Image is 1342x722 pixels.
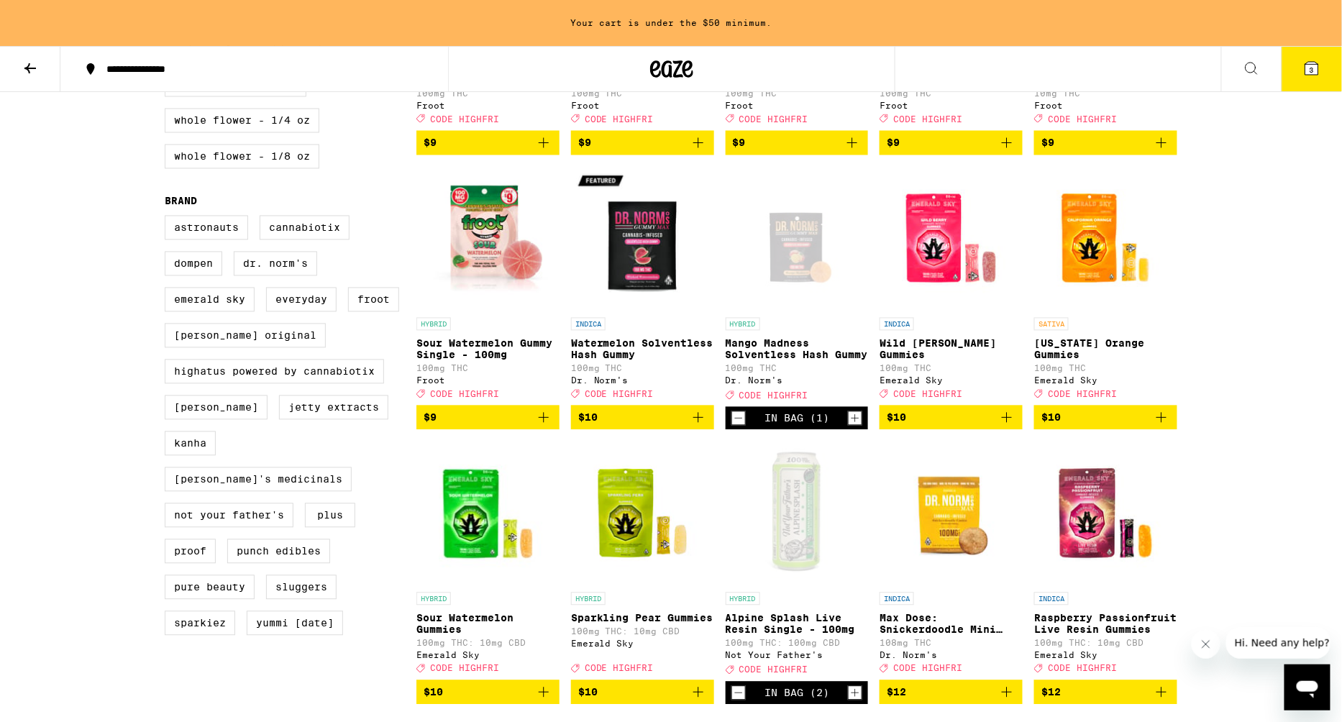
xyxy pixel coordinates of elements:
span: CODE HIGHFRI [893,389,962,398]
img: Dr. Norm's - Watermelon Solventless Hash Gummy [571,167,714,311]
span: $12 [887,687,906,698]
label: Highatus Powered by Cannabiotix [165,360,384,384]
a: Open page for Wild Berry Gummies from Emerald Sky [880,167,1023,406]
label: Whole Flower - 1/4 oz [165,109,319,133]
div: Froot [416,101,560,111]
div: Froot [880,101,1023,111]
span: $10 [1041,412,1061,424]
a: Open page for Sour Watermelon Gummy Single - 100mg from Froot [416,167,560,406]
p: HYBRID [416,318,451,331]
p: SATIVA [1034,318,1069,331]
span: $10 [424,687,443,698]
label: Yummi [DATE] [247,611,343,636]
div: Emerald Sky [880,376,1023,385]
p: 100mg THC [571,89,714,99]
span: $10 [887,412,906,424]
iframe: Close message [1192,630,1220,659]
span: CODE HIGHFRI [739,665,808,675]
label: Dompen [165,252,222,276]
span: $9 [424,412,437,424]
p: Sour Watermelon Gummy Single - 100mg [416,338,560,361]
button: Add to bag [416,131,560,155]
p: 100mg THC: 10mg CBD [571,627,714,636]
p: [US_STATE] Orange Gummies [1034,338,1177,361]
button: Add to bag [416,406,560,430]
label: Not Your Father's [165,503,293,528]
div: Emerald Sky [571,639,714,649]
p: Sparkling Pear Gummies [571,613,714,624]
span: 3 [1310,65,1314,74]
img: Dr. Norm's - Max Dose: Snickerdoodle Mini Cookie - Indica [880,442,1023,585]
label: Everyday [266,288,337,312]
label: PLUS [305,503,355,528]
p: INDICA [880,318,914,331]
button: Increment [848,686,862,700]
iframe: Message from company [1226,627,1330,659]
button: Add to bag [880,131,1023,155]
button: Increment [848,411,862,426]
div: In Bag (1) [764,413,829,424]
label: Kanha [165,431,216,456]
label: Cannabiotix [260,216,350,240]
span: CODE HIGHFRI [739,390,808,400]
p: HYBRID [416,593,451,606]
p: 100mg THC [571,364,714,373]
label: Dr. Norm's [234,252,317,276]
button: Add to bag [571,131,714,155]
label: Sluggers [266,575,337,600]
a: Open page for Sparkling Pear Gummies from Emerald Sky [571,442,714,680]
p: 100mg THC [880,89,1023,99]
p: 100mg THC [1034,364,1177,373]
button: Decrement [731,411,746,426]
a: Open page for Sour Watermelon Gummies from Emerald Sky [416,442,560,680]
p: 100mg THC: 10mg CBD [416,639,560,648]
label: Proof [165,539,216,564]
a: Open page for Alpine Splash Live Resin Single - 100mg from Not Your Father's [726,442,869,682]
label: Whole Flower - 1/8 oz [165,145,319,169]
p: 100mg THC [880,364,1023,373]
label: Emerald Sky [165,288,255,312]
p: 100mg THC [726,89,869,99]
p: Raspberry Passionfruit Live Resin Gummies [1034,613,1177,636]
img: Emerald Sky - Wild Berry Gummies [880,167,1023,311]
label: Jetty Extracts [279,396,388,420]
span: $9 [1041,137,1054,149]
span: CODE HIGHFRI [739,114,808,124]
p: Watermelon Solventless Hash Gummy [571,338,714,361]
span: $12 [1041,687,1061,698]
p: Sour Watermelon Gummies [416,613,560,636]
div: Froot [571,101,714,111]
button: Add to bag [880,406,1023,430]
p: Wild [PERSON_NAME] Gummies [880,338,1023,361]
button: Add to bag [416,680,560,705]
button: Add to bag [1034,131,1177,155]
span: CODE HIGHFRI [430,114,499,124]
span: $10 [578,412,598,424]
label: Froot [348,288,399,312]
span: CODE HIGHFRI [585,389,654,398]
button: Decrement [731,686,746,700]
p: 100mg THC: 100mg CBD [726,639,869,648]
label: Punch Edibles [227,539,330,564]
button: Add to bag [571,680,714,705]
img: Emerald Sky - California Orange Gummies [1034,167,1177,311]
div: Froot [1034,101,1177,111]
a: Open page for California Orange Gummies from Emerald Sky [1034,167,1177,406]
button: Add to bag [571,406,714,430]
p: 10mg THC [1034,89,1177,99]
label: Pure Beauty [165,575,255,600]
a: Open page for Raspberry Passionfruit Live Resin Gummies from Emerald Sky [1034,442,1177,680]
button: Add to bag [726,131,869,155]
p: HYBRID [571,593,606,606]
div: Not Your Father's [726,651,869,660]
p: 108mg THC [880,639,1023,648]
a: Open page for Max Dose: Snickerdoodle Mini Cookie - Indica from Dr. Norm's [880,442,1023,680]
div: Emerald Sky [1034,651,1177,660]
a: Open page for Mango Madness Solventless Hash Gummy from Dr. Norm's [726,167,869,407]
span: CODE HIGHFRI [893,114,962,124]
p: INDICA [880,593,914,606]
button: Add to bag [1034,406,1177,430]
span: $9 [887,137,900,149]
div: Dr. Norm's [571,376,714,385]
